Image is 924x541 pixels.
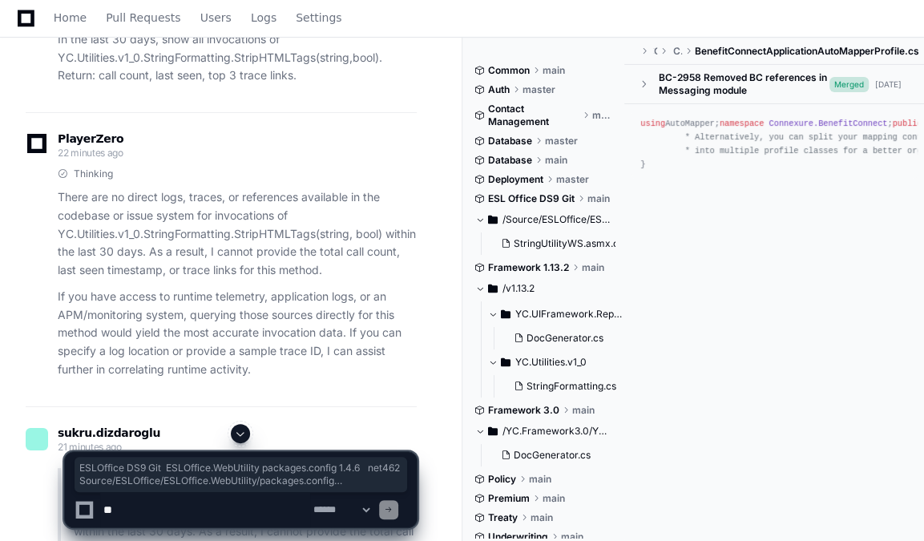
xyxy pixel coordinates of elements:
[769,119,888,128] span: Connexure.BenefitConnect
[488,103,579,128] span: Contact Management
[475,207,613,232] button: /Source/ESLOffice/ESLOffice.WebUtility/WebService
[515,356,587,369] span: YC.Utilities.v1_0
[545,135,578,147] span: master
[572,404,595,417] span: main
[488,349,626,375] button: YC.Utilities.v1_0
[640,119,665,128] span: using
[58,188,417,280] p: There are no direct logs, traces, or references available in the codebase or issue system for inv...
[556,173,589,186] span: master
[829,77,869,92] span: Merged
[251,13,276,22] span: Logs
[488,83,510,96] span: Auth
[514,237,623,250] span: StringUtilityWS.asmx.cs
[587,192,610,205] span: main
[720,119,764,128] span: namespace
[654,45,657,58] span: Connexure.BenefitConnect
[296,13,341,22] span: Settings
[640,117,908,172] div: AutoMapper; ; : { { } }
[79,462,402,487] span: ESLOffice DS9 Git ESLOffice.WebUtility packages.config 1.4.6 net462 Source/ESLOffice/ESLOffice.We...
[58,134,123,143] span: PlayerZero
[74,168,113,180] span: Thinking
[527,332,603,345] span: DocGenerator.cs
[543,64,565,77] span: main
[488,154,532,167] span: Database
[893,119,922,128] span: public
[515,308,626,321] span: YC.UIFramework.Reporting.v1_0/DocumentGenerator
[502,213,613,226] span: /Source/ESLOffice/ESLOffice.WebUtility/WebService
[106,13,180,22] span: Pull Requests
[488,261,569,274] span: Framework 1.13.2
[58,147,123,159] span: 22 minutes ago
[501,305,510,324] svg: Directory
[523,83,555,96] span: master
[488,173,543,186] span: Deployment
[475,418,613,444] button: /YC.Framework3.0/YC.IO.Docgen/DocumentGenerator
[488,301,626,327] button: YC.UIFramework.Reporting.v1_0/DocumentGenerator
[582,261,604,274] span: main
[527,380,616,393] span: StringFormatting.cs
[488,135,532,147] span: Database
[502,282,535,295] span: /v1.13.2
[507,375,616,398] button: StringFormatting.cs
[695,45,919,58] span: BenefitConnectApplicationAutoMapperProfile.cs
[488,192,575,205] span: ESL Office DS9 Git
[488,279,498,298] svg: Directory
[592,109,613,122] span: main
[658,71,829,97] div: BC-2958 Removed BC references in Messaging module
[58,30,417,85] p: In the last 30 days, show all invocations of YC.Utilities.v1_0.StringFormatting.StripHTMLTags(str...
[875,79,902,91] div: [DATE]
[488,404,559,417] span: Framework 3.0
[488,64,530,77] span: Common
[545,154,567,167] span: main
[58,288,417,379] p: If you have access to runtime telemetry, application logs, or an APM/monitoring system, querying ...
[488,210,498,229] svg: Directory
[494,232,616,255] button: StringUtilityWS.asmx.cs
[100,492,310,527] textarea: To enrich screen reader interactions, please activate Accessibility in Grammarly extension settings
[475,276,613,301] button: /v1.13.2
[54,13,87,22] span: Home
[507,327,616,349] button: DocGenerator.cs
[200,13,232,22] span: Users
[501,353,510,372] svg: Directory
[488,422,498,441] svg: Directory
[673,45,682,58] span: Connexure.BenefitConnect.Application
